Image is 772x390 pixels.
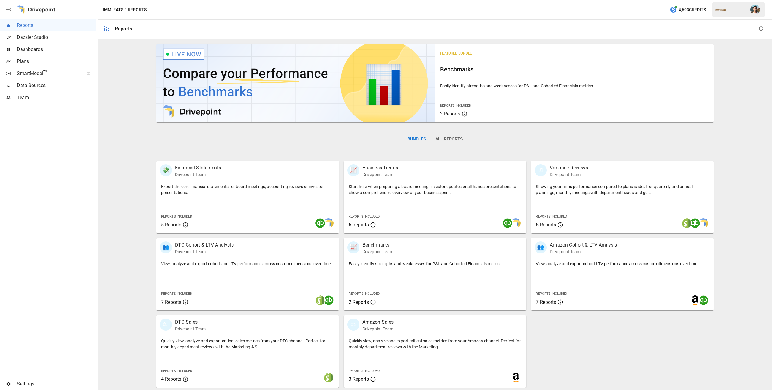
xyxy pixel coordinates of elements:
[440,64,709,74] h6: Benchmarks
[161,222,181,228] span: 5 Reports
[347,164,359,176] div: 📈
[115,26,132,32] div: Reports
[156,44,435,122] img: video thumbnail
[550,164,588,171] p: Variance Reviews
[161,184,334,196] p: Export the core financial statements for board meetings, accounting reviews or investor presentat...
[161,369,192,373] span: Reports Included
[699,295,708,305] img: quickbooks
[349,184,522,196] p: Start here when preparing a board meeting, investor updates or all-hands presentations to show a ...
[43,69,47,77] span: ™
[550,249,617,255] p: Drivepoint Team
[349,369,380,373] span: Reports Included
[17,82,96,89] span: Data Sources
[679,6,706,14] span: 4,693 Credits
[536,292,567,296] span: Reports Included
[362,164,398,171] p: Business Trends
[536,222,556,228] span: 5 Reports
[440,111,460,117] span: 2 Reports
[690,218,700,228] img: quickbooks
[536,299,556,305] span: 7 Reports
[17,58,96,65] span: Plans
[161,299,181,305] span: 7 Reports
[349,376,369,382] span: 3 Reports
[315,295,325,305] img: shopify
[536,261,709,267] p: View, analyze and export cohort LTV performance across custom dimensions over time.
[160,241,172,253] div: 👥
[175,249,234,255] p: Drivepoint Team
[362,171,398,178] p: Drivepoint Team
[511,373,521,382] img: amazon
[431,132,467,146] button: All Reports
[403,132,431,146] button: Bundles
[175,241,234,249] p: DTC Cohort & LTV Analysis
[347,319,359,331] div: 🛍
[349,292,380,296] span: Reports Included
[175,326,206,332] p: Drivepoint Team
[536,215,567,219] span: Reports Included
[175,319,206,326] p: DTC Sales
[161,338,334,350] p: Quickly view, analyze and export critical sales metrics from your DTC channel. Perfect for monthl...
[161,215,192,219] span: Reports Included
[535,164,547,176] div: 🗓
[324,295,334,305] img: quickbooks
[324,218,334,228] img: smart model
[17,380,96,388] span: Settings
[161,261,334,267] p: View, analyze and export cohort and LTV performance across custom dimensions over time.
[550,241,617,249] p: Amazon Cohort & LTV Analysis
[315,218,325,228] img: quickbooks
[349,215,380,219] span: Reports Included
[175,171,221,178] p: Drivepoint Team
[175,164,221,171] p: Financial Statements
[535,241,547,253] div: 👥
[362,249,393,255] p: Drivepoint Team
[103,6,123,14] button: Immi Eats
[324,373,334,382] img: shopify
[667,4,708,15] button: 4,693Credits
[440,104,471,108] span: Reports Included
[17,46,96,53] span: Dashboards
[349,222,369,228] span: 5 Reports
[160,319,172,331] div: 🛍
[17,70,80,77] span: SmartModel
[511,218,521,228] img: smart model
[503,218,512,228] img: quickbooks
[17,94,96,101] span: Team
[690,295,700,305] img: amazon
[362,241,393,249] p: Benchmarks
[349,338,522,350] p: Quickly view, analyze and export critical sales metrics from your Amazon channel. Perfect for mon...
[440,51,472,55] span: Featured Bundle
[715,8,747,11] div: Immi Eats
[161,292,192,296] span: Reports Included
[160,164,172,176] div: 💸
[17,34,96,41] span: Dazzler Studio
[161,376,181,382] span: 4 Reports
[682,218,691,228] img: shopify
[440,83,709,89] p: Easily identify strengths and weaknesses for P&L and Cohorted Financials metrics.
[349,261,522,267] p: Easily identify strengths and weaknesses for P&L and Cohorted Financials metrics.
[17,22,96,29] span: Reports
[699,218,708,228] img: smart model
[349,299,369,305] span: 2 Reports
[362,326,394,332] p: Drivepoint Team
[347,241,359,253] div: 📈
[125,6,127,14] div: /
[550,171,588,178] p: Drivepoint Team
[536,184,709,196] p: Showing your firm's performance compared to plans is ideal for quarterly and annual plannings, mo...
[362,319,394,326] p: Amazon Sales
